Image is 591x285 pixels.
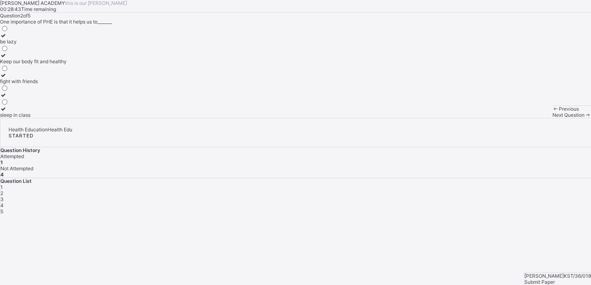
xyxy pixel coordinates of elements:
span: Question History [0,147,40,153]
span: Health Education [9,126,48,133]
span: 1 [0,184,3,190]
span: Health Edu [48,126,72,133]
span: 2 [0,190,3,196]
span: 5 [0,208,3,214]
span: STARTED [9,133,34,139]
span: Not Attempted [0,165,33,171]
span: Submit Paper [524,279,555,285]
b: 1 [0,159,3,165]
span: Attempted [0,153,24,159]
b: 4 [0,171,4,178]
span: 4 [0,202,4,208]
span: Time remaining [21,6,56,12]
span: Next Question [552,112,584,118]
span: KST/36/018 [564,273,591,279]
span: 3 [0,196,4,202]
span: [PERSON_NAME] [524,273,564,279]
span: Question List [0,178,32,184]
span: Previous [559,106,579,112]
